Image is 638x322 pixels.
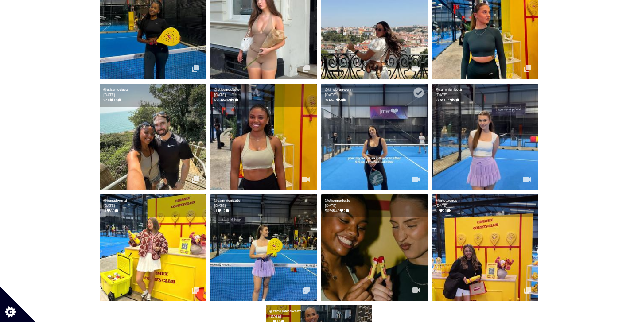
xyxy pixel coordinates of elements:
a: @elisemodeste_ [325,198,352,203]
div: [DATE] 535 85 1 [210,84,317,107]
a: @elisemodeste_ [214,87,241,92]
a: @into.trends [436,198,457,203]
div: [DATE] -1 12 [210,194,317,217]
a: @limabronwynn [325,87,353,92]
div: [DATE] 2k -1 4 [321,84,428,107]
a: @sammienicole__ [214,198,244,203]
div: [DATE] 565 49 2 [321,194,428,217]
a: @camillaainsworth [269,309,302,314]
a: @sammienicole__ [436,87,465,92]
a: @elisemodeste_ [103,87,130,92]
div: [DATE] 2k 171 8 [432,84,538,107]
div: [DATE] -1 80 [100,194,206,217]
div: [DATE] 246 10 [100,84,206,107]
div: [DATE] -1 20 [432,194,538,217]
a: @irenadworld [103,198,127,203]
